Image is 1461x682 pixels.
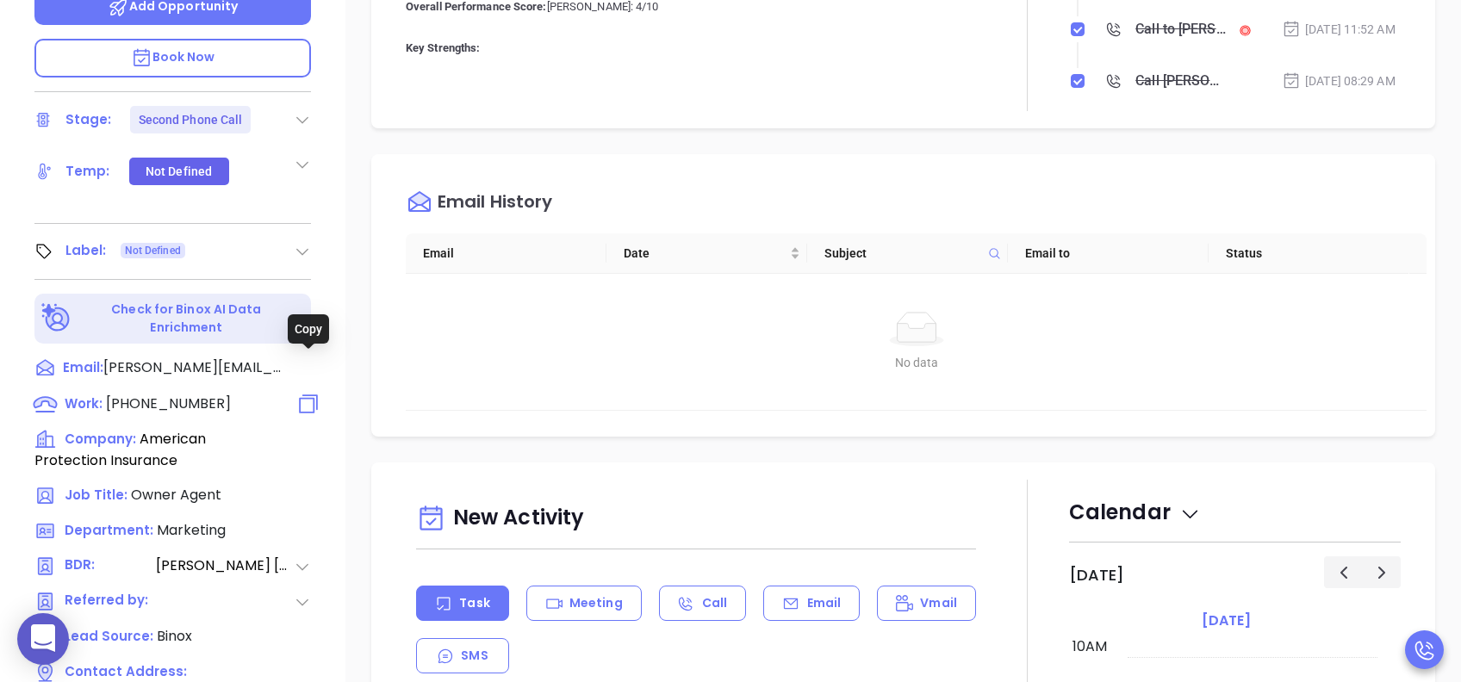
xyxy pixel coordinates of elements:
div: No data [420,353,1413,372]
p: Check for Binox AI Data Enrichment [74,301,299,337]
th: Status [1209,233,1409,274]
span: Work : [65,394,103,412]
div: Second Phone Call [139,106,243,133]
div: Label: [65,238,107,263]
span: Book Now [131,48,215,65]
span: Marketing [157,520,226,540]
span: Binox [157,626,192,646]
p: Vmail [920,594,957,612]
p: Meeting [569,594,623,612]
a: [DATE] [1198,609,1254,633]
span: Job Title: [65,486,127,504]
div: New Activity [416,497,976,541]
th: Email to [1008,233,1209,274]
div: 10am [1069,636,1110,657]
div: [DATE] 08:29 AM [1282,71,1396,90]
span: [PERSON_NAME] [PERSON_NAME] [156,555,294,577]
span: Subject [824,244,981,263]
button: Previous day [1324,556,1363,588]
span: Not Defined [125,241,181,260]
span: Referred by: [65,591,154,612]
img: Ai-Enrich-DaqCidB-.svg [41,303,71,333]
span: Company: [65,430,136,448]
span: BDR: [65,555,154,577]
span: Owner Agent [131,485,221,505]
div: Copy [288,314,329,344]
div: Temp: [65,158,110,184]
div: Not Defined [146,158,212,185]
div: Call [PERSON_NAME] to follow up [1135,68,1226,94]
p: Email [807,594,842,612]
div: Stage: [65,107,112,133]
div: Call to [PERSON_NAME] [1135,16,1226,42]
h2: [DATE] [1069,566,1124,585]
th: Email [406,233,606,274]
b: Key Strengths: [406,41,480,54]
span: Email: [63,357,103,380]
p: SMS [461,647,488,665]
span: Lead Source: [65,627,153,645]
span: [PERSON_NAME][EMAIL_ADDRESS][DOMAIN_NAME] [103,357,284,378]
p: Task [459,594,489,612]
span: [PHONE_NUMBER] [106,394,231,413]
button: Next day [1362,556,1401,588]
span: Contact Address: [65,662,187,680]
span: Date [624,244,786,263]
p: Call [702,594,727,612]
span: Department: [65,521,153,539]
span: American Protection Insurance [34,429,206,470]
span: Calendar [1069,498,1201,526]
div: [DATE] 11:52 AM [1282,20,1396,39]
th: Date [606,233,807,274]
div: Email History [438,193,552,216]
